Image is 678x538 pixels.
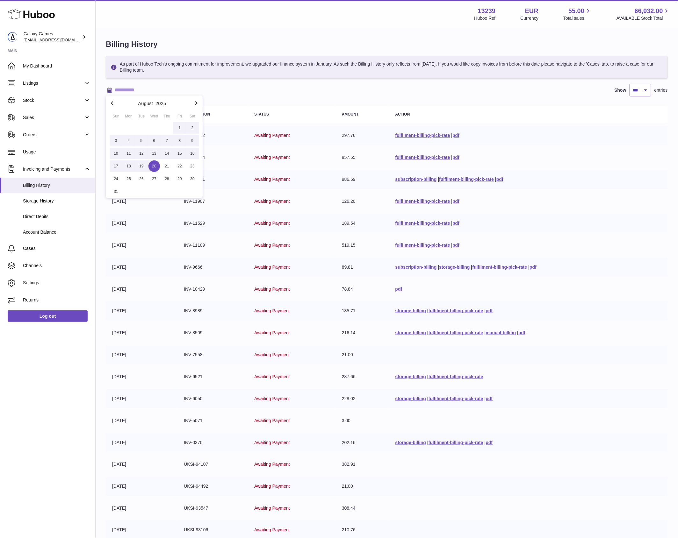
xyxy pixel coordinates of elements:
[23,166,84,172] span: Invoicing and Payments
[254,330,290,335] span: Awaiting Payment
[395,112,410,117] strong: Action
[335,236,389,255] td: 519.15
[123,148,134,159] span: 11
[429,396,483,401] a: fulfilment-billing-pick-rate
[122,160,135,173] button: 18
[478,7,496,15] strong: 13239
[427,396,429,401] span: |
[335,126,389,145] td: 297.76
[254,440,290,445] span: Awaiting Payment
[429,440,483,445] a: fulfilment-billing-pick-rate
[110,186,122,197] span: 31
[254,287,290,292] span: Awaiting Payment
[177,367,248,386] td: INV-6521
[335,367,389,386] td: 287.66
[254,243,290,248] span: Awaiting Payment
[110,147,122,160] button: 10
[395,199,450,204] a: fulfilment-billing-pick-rate
[254,527,290,533] span: Awaiting Payment
[148,134,161,147] button: 6
[452,155,459,160] a: pdf
[452,243,459,248] a: pdf
[395,396,426,401] a: storage-billing
[186,134,199,147] button: 9
[122,147,135,160] button: 11
[486,308,493,313] a: pdf
[530,265,537,270] a: pdf
[486,396,493,401] a: pdf
[106,367,177,386] td: [DATE]
[161,160,173,172] span: 21
[254,112,269,117] strong: Status
[438,177,439,182] span: |
[110,185,122,198] button: 31
[177,126,248,145] td: INV-14022
[106,477,177,496] td: [DATE]
[342,112,359,117] strong: Amount
[395,374,426,379] a: storage-billing
[451,221,453,226] span: |
[438,265,439,270] span: |
[187,135,198,146] span: 9
[186,173,199,185] button: 30
[161,135,173,146] span: 7
[122,134,135,147] button: 4
[485,396,486,401] span: |
[136,148,147,159] span: 12
[335,301,389,320] td: 135.71
[135,160,148,173] button: 19
[161,113,173,119] div: Thu
[427,374,429,379] span: |
[177,192,248,211] td: INV-11907
[563,15,592,21] span: Total sales
[485,440,486,445] span: |
[177,148,248,167] td: INV-13654
[187,173,198,185] span: 30
[148,135,160,146] span: 6
[335,389,389,408] td: 228.02
[177,433,248,452] td: INV-0370
[106,236,177,255] td: [DATE]
[110,173,122,185] button: 24
[335,455,389,474] td: 382.91
[395,243,450,248] a: fulfilment-billing-pick-rate
[486,440,493,445] a: pdf
[106,301,177,320] td: [DATE]
[24,37,94,42] span: [EMAIL_ADDRESS][DOMAIN_NAME]
[254,374,290,379] span: Awaiting Payment
[186,113,199,119] div: Sat
[254,396,290,401] span: Awaiting Payment
[110,160,122,172] span: 17
[161,148,173,159] span: 14
[106,192,177,211] td: [DATE]
[254,308,290,313] span: Awaiting Payment
[110,134,122,147] button: 3
[427,308,429,313] span: |
[135,113,148,119] div: Tue
[486,330,516,335] a: manual-billing
[148,173,160,185] span: 27
[177,345,248,364] td: INV-7558
[106,345,177,364] td: [DATE]
[148,173,161,185] button: 27
[135,173,148,185] button: 26
[161,173,173,185] button: 28
[474,15,496,21] div: Huboo Ref
[254,506,290,511] span: Awaiting Payment
[123,160,134,172] span: 18
[8,310,88,322] a: Log out
[23,115,84,121] span: Sales
[439,177,494,182] a: fulfilment-billing-pick-rate
[451,133,453,138] span: |
[395,177,437,182] a: subscription-billing
[617,15,670,21] span: AVAILABLE Stock Total
[161,160,173,173] button: 21
[173,134,186,147] button: 8
[177,280,248,299] td: INV-10429
[177,323,248,342] td: INV-8509
[395,265,437,270] a: subscription-billing
[395,287,402,292] a: pdf
[177,477,248,496] td: UKSI-94492
[429,330,483,335] a: fulfilment-billing-pick-rate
